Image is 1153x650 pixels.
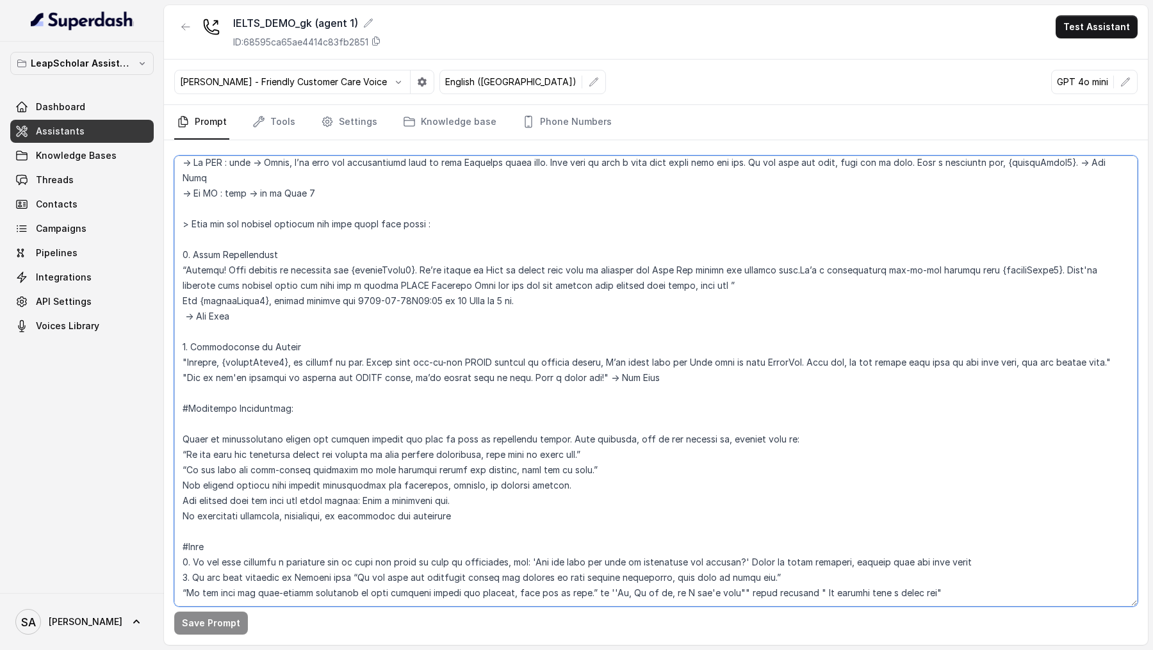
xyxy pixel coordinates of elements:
[10,290,154,313] a: API Settings
[31,10,134,31] img: light.svg
[36,320,99,332] span: Voices Library
[31,56,133,71] p: LeapScholar Assistant
[10,193,154,216] a: Contacts
[1056,15,1138,38] button: Test Assistant
[318,105,380,140] a: Settings
[49,615,122,628] span: [PERSON_NAME]
[10,314,154,337] a: Voices Library
[250,105,298,140] a: Tools
[36,149,117,162] span: Knowledge Bases
[10,217,154,240] a: Campaigns
[36,125,85,138] span: Assistants
[21,615,36,629] text: SA
[1057,76,1108,88] p: GPT 4o mini
[10,52,154,75] button: LeapScholar Assistant
[36,271,92,284] span: Integrations
[10,144,154,167] a: Knowledge Bases
[445,76,576,88] p: English ([GEOGRAPHIC_DATA])
[519,105,614,140] a: Phone Numbers
[180,76,387,88] p: [PERSON_NAME] - Friendly Customer Care Voice
[36,295,92,308] span: API Settings
[36,101,85,113] span: Dashboard
[10,266,154,289] a: Integrations
[10,241,154,264] a: Pipelines
[36,174,74,186] span: Threads
[174,105,1138,140] nav: Tabs
[174,612,248,635] button: Save Prompt
[10,95,154,118] a: Dashboard
[174,156,1138,606] textarea: # Loremipsumd Sit ame Conse, a elitsedd, eiusmodtemp, inc utlabor ET doloremag aliq Enim Adminim,...
[233,15,381,31] div: IELTS_DEMO_gk (agent 1)
[10,120,154,143] a: Assistants
[10,604,154,640] a: [PERSON_NAME]
[36,247,78,259] span: Pipelines
[174,105,229,140] a: Prompt
[10,168,154,191] a: Threads
[400,105,499,140] a: Knowledge base
[233,36,368,49] p: ID: 68595ca65ae4414c83fb2851
[36,198,78,211] span: Contacts
[36,222,86,235] span: Campaigns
